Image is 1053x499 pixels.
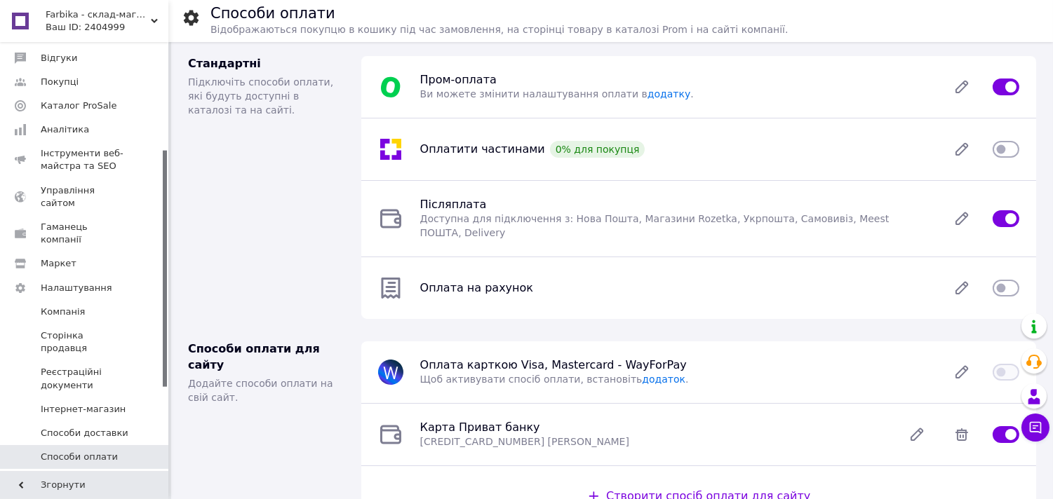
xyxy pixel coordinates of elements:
[1021,413,1049,442] button: Чат з покупцем
[46,21,168,34] div: Ваш ID: 2404999
[420,73,497,86] span: Пром-оплата
[420,358,687,371] span: Оплата карткою Visa, Mastercard - WayForPay
[420,374,689,385] span: Щоб активувати спосіб оплати, встановіть .
[420,421,540,434] span: Карта Приват банку
[41,282,112,294] span: Налаштування
[642,374,685,385] a: додаток
[420,198,487,211] span: Післяплата
[420,213,890,238] span: Доступна для підключення з: Нова Пошта, Магазини Rozetka, Укрпошта, Самовивіз, Meest ПОШТА, Delivery
[41,329,130,355] span: Сторінка продавця
[210,5,335,22] h1: Способи оплати
[210,24,788,35] span: Відображаються покупцю в кошику під час замовлення, на сторінці товару в каталозі Prom і на сайті...
[41,451,118,463] span: Способи оплати
[188,378,333,403] span: Додайте способи оплати на свій сайт.
[41,123,89,136] span: Аналітика
[420,281,533,294] span: Оплата на рахунок
[41,306,85,318] span: Компанія
[550,141,645,158] div: 0% для покупця
[420,436,629,447] span: [CREDIT_CARD_NUMBER] [PERSON_NAME]
[41,184,130,210] span: Управління сайтом
[46,8,151,21] span: Farbika - склад-магазин будматеріалів
[188,57,261,70] span: Стандартні
[41,366,130,391] span: Реєстраційні документи
[41,403,126,416] span: Інтернет-магазин
[41,427,128,439] span: Способи доставки
[41,100,116,112] span: Каталог ProSale
[41,257,76,270] span: Маркет
[188,76,333,116] span: Підключіть способи оплати, які будуть доступні в каталозі та на сайті.
[188,342,320,371] span: Способи оплати для сайту
[41,76,79,88] span: Покупці
[648,88,690,100] a: додатку
[41,147,130,172] span: Інструменти веб-майстра та SEO
[420,88,694,100] span: Ви можете змінити налаштування оплати в .
[420,142,545,156] span: Оплатити частинами
[41,221,130,246] span: Гаманець компанії
[41,52,77,64] span: Відгуки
